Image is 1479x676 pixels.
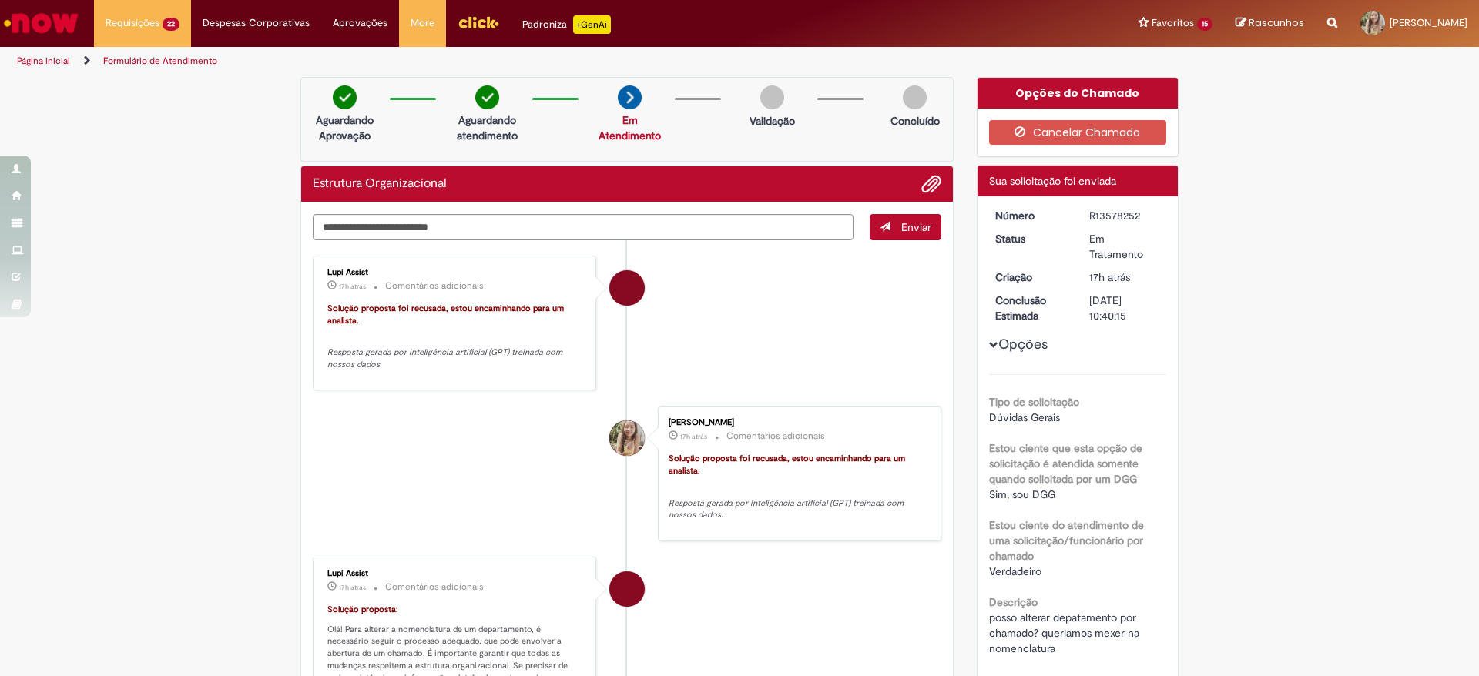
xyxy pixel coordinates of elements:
span: Enviar [901,220,931,234]
p: +GenAi [573,15,611,34]
a: Rascunhos [1236,16,1304,31]
small: Comentários adicionais [385,279,484,293]
b: Descrição [989,595,1038,609]
button: Adicionar anexos [921,174,941,194]
span: 17h atrás [339,583,366,592]
p: Aguardando Aprovação [307,112,382,143]
span: Aprovações [333,15,387,31]
time: 29/09/2025 16:40:09 [339,583,366,592]
time: 29/09/2025 16:40:01 [1089,270,1130,284]
button: Cancelar Chamado [989,120,1167,145]
img: check-circle-green.png [475,85,499,109]
span: 22 [163,18,179,31]
dt: Conclusão Estimada [984,293,1078,323]
font: Solução proposta: [327,604,398,615]
div: [DATE] 10:40:15 [1089,293,1161,323]
div: Lupi Assist [327,268,584,277]
time: 29/09/2025 16:40:19 [339,282,366,291]
dt: Número [984,208,1078,223]
a: Em Atendimento [599,113,661,142]
b: Estou ciente que esta opção de solicitação é atendida somente quando solicitada por um DGG [989,441,1142,486]
span: Sim, sou DGG [989,487,1055,501]
span: [PERSON_NAME] [1390,16,1467,29]
p: Aguardando atendimento [450,112,525,143]
span: Sua solicitação foi enviada [989,174,1116,188]
em: Resposta gerada por inteligência artificial (GPT) treinada com nossos dados. [669,497,906,521]
span: 17h atrás [680,432,707,441]
span: Favoritos [1152,15,1194,31]
div: Em Tratamento [1089,231,1161,262]
small: Comentários adicionais [726,430,825,443]
dt: Status [984,231,1078,246]
a: Formulário de Atendimento [103,55,217,67]
textarea: Digite sua mensagem aqui... [313,214,854,240]
span: Dúvidas Gerais [989,410,1060,424]
div: Lupi Assist [327,569,584,578]
b: Estou ciente do atendimento de uma solicitação/funcionário por chamado [989,518,1144,563]
span: Despesas Corporativas [203,15,310,31]
span: 15 [1197,18,1212,31]
span: Verdadeiro [989,564,1041,578]
img: click_logo_yellow_360x200.png [458,11,499,34]
img: arrow-next.png [618,85,642,109]
p: Validação [750,113,795,129]
div: Michelle Barroso Da Silva [609,420,645,456]
b: Tipo de solicitação [989,395,1079,409]
img: img-circle-grey.png [760,85,784,109]
p: Concluído [890,113,940,129]
img: check-circle-green.png [333,85,357,109]
dt: Criação [984,269,1078,285]
img: img-circle-grey.png [903,85,927,109]
span: Requisições [106,15,159,31]
em: Resposta gerada por inteligência artificial (GPT) treinada com nossos dados. [327,346,565,370]
div: Lupi Assist [609,571,645,607]
div: Opções do Chamado [978,78,1179,109]
div: 29/09/2025 16:40:01 [1089,269,1161,285]
div: R13578252 [1089,208,1161,223]
span: 17h atrás [339,282,366,291]
span: More [411,15,434,31]
button: Enviar [870,214,941,240]
span: 17h atrás [1089,270,1130,284]
ul: Trilhas de página [12,47,974,75]
font: Solução proposta foi recusada, estou encaminhando para um analista. [327,303,566,326]
span: posso alterar depatamento por chamado? queriamos mexer na nomenclatura [989,611,1142,655]
img: ServiceNow [2,8,81,38]
span: Rascunhos [1249,15,1304,30]
h2: Estrutura Organizacional Histórico de tíquete [313,177,447,191]
small: Comentários adicionais [385,581,484,594]
div: Lupi Assist [609,270,645,306]
font: Solução proposta foi recusada, estou encaminhando para um analista. [669,453,907,477]
time: 29/09/2025 16:40:18 [680,432,707,441]
a: Página inicial [17,55,70,67]
div: Padroniza [522,15,611,34]
div: [PERSON_NAME] [669,418,925,427]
